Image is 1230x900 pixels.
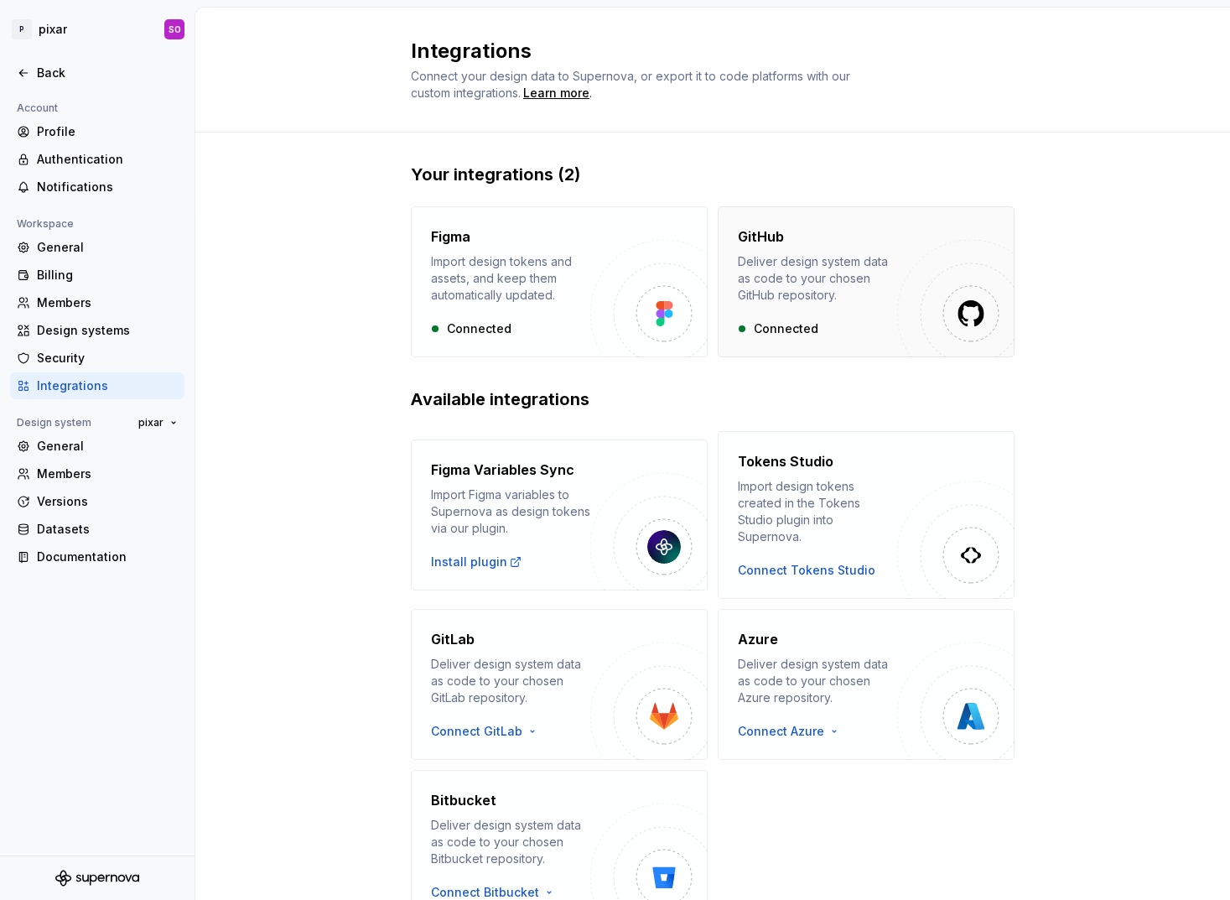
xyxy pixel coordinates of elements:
[411,163,1015,186] h2: Your integrations (2)
[411,431,708,599] button: Figma Variables SyncImport Figma variables to Supernova as design tokens via our plugin.Install p...
[738,478,897,545] div: Import design tokens created in the Tokens Studio plugin into Supernova.
[431,723,522,740] span: Connect GitLab
[10,433,184,460] a: General
[37,493,178,510] div: Versions
[55,870,139,887] svg: Supernova Logo
[10,345,184,372] a: Security
[10,516,184,543] a: Datasets
[10,488,184,515] a: Versions
[10,413,98,433] div: Design system
[10,146,184,173] a: Authentication
[37,294,178,311] div: Members
[37,521,178,538] div: Datasets
[37,179,178,195] div: Notifications
[169,23,181,36] div: SO
[37,350,178,367] div: Security
[411,609,708,760] button: GitLabDeliver design system data as code to your chosen GitLab repository.Connect GitLab
[738,562,875,579] button: Connect Tokens Studio
[37,123,178,140] div: Profile
[10,460,184,487] a: Members
[431,629,475,649] h4: GitLab
[10,118,184,145] a: Profile
[37,466,178,482] div: Members
[10,317,184,344] a: Design systems
[738,723,848,740] button: Connect Azure
[138,416,163,429] span: pixar
[738,723,824,740] span: Connect Azure
[431,486,590,537] div: Import Figma variables to Supernova as design tokens via our plugin.
[431,790,496,810] h4: Bitbucket
[37,322,178,339] div: Design systems
[37,438,178,455] div: General
[738,629,778,649] h4: Azure
[738,656,897,706] div: Deliver design system data as code to your chosen Azure repository.
[10,289,184,316] a: Members
[521,87,592,100] span: .
[10,60,184,86] a: Back
[37,377,178,394] div: Integrations
[431,656,590,706] div: Deliver design system data as code to your chosen GitLab repository.
[738,451,833,471] h4: Tokens Studio
[10,98,65,118] div: Account
[431,817,590,867] div: Deliver design system data as code to your chosen Bitbucket repository.
[37,267,178,284] div: Billing
[10,544,184,570] a: Documentation
[431,554,522,570] a: Install plugin
[10,262,184,289] a: Billing
[431,723,546,740] button: Connect GitLab
[10,174,184,200] a: Notifications
[37,151,178,168] div: Authentication
[37,239,178,256] div: General
[718,609,1015,760] button: AzureDeliver design system data as code to your chosen Azure repository.Connect Azure
[12,19,32,39] div: P
[431,460,574,480] h4: Figma Variables Sync
[411,206,708,357] button: FigmaImport design tokens and assets, and keep them automatically updated.Connected
[718,431,1015,599] button: Tokens StudioImport design tokens created in the Tokens Studio plugin into Supernova.Connect Toke...
[738,253,897,304] div: Deliver design system data as code to your chosen GitHub repository.
[431,253,590,304] div: Import design tokens and assets, and keep them automatically updated.
[10,234,184,261] a: General
[37,65,178,81] div: Back
[411,38,994,65] h2: Integrations
[10,372,184,399] a: Integrations
[3,11,191,48] button: PpixarSO
[37,549,178,565] div: Documentation
[718,206,1015,357] button: GitHubDeliver design system data as code to your chosen GitHub repository.Connected
[10,214,80,234] div: Workspace
[39,21,67,38] div: pixar
[523,85,589,101] a: Learn more
[411,69,854,100] span: Connect your design data to Supernova, or export it to code platforms with our custom integrations.
[431,226,470,247] h4: Figma
[738,226,784,247] h4: GitHub
[411,388,1015,411] h2: Available integrations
